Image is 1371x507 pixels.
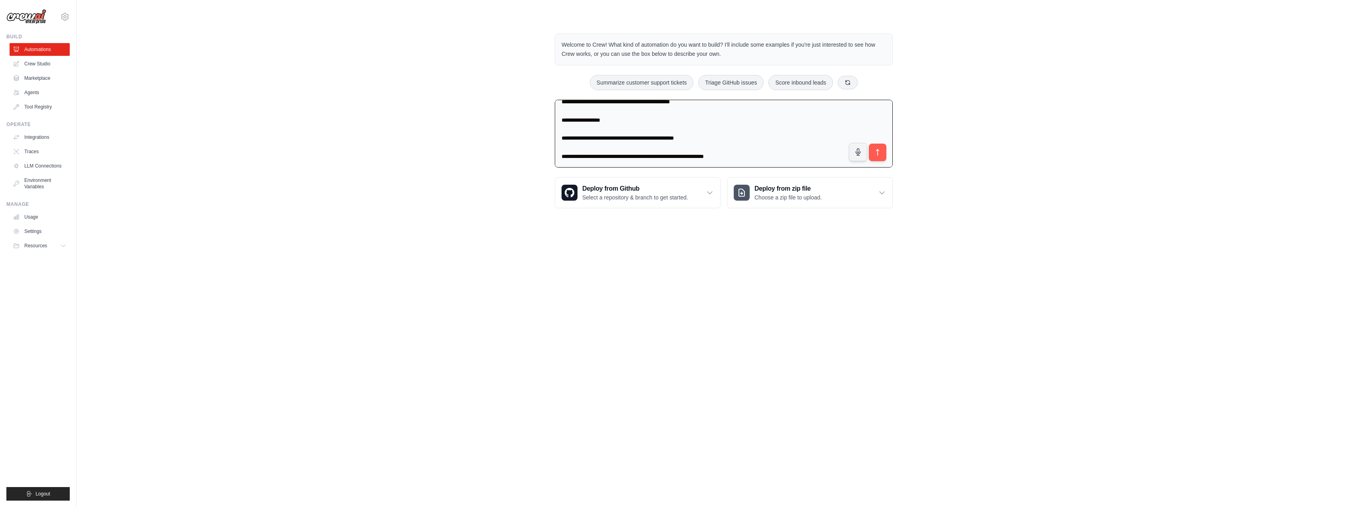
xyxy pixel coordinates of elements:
[562,40,886,59] p: Welcome to Crew! What kind of automation do you want to build? I'll include some examples if you'...
[768,75,833,90] button: Score inbound leads
[10,225,70,238] a: Settings
[10,174,70,193] a: Environment Variables
[10,239,70,252] button: Resources
[582,184,688,193] h3: Deploy from Github
[698,75,764,90] button: Triage GitHub issues
[1331,469,1371,507] iframe: Chat Widget
[10,131,70,144] a: Integrations
[6,9,46,24] img: Logo
[10,145,70,158] a: Traces
[10,57,70,70] a: Crew Studio
[35,491,50,497] span: Logout
[6,487,70,501] button: Logout
[754,184,822,193] h3: Deploy from zip file
[10,101,70,113] a: Tool Registry
[10,43,70,56] a: Automations
[10,72,70,85] a: Marketplace
[6,34,70,40] div: Build
[582,193,688,201] p: Select a repository & branch to get started.
[590,75,693,90] button: Summarize customer support tickets
[754,193,822,201] p: Choose a zip file to upload.
[10,211,70,223] a: Usage
[24,243,47,249] span: Resources
[10,160,70,172] a: LLM Connections
[10,86,70,99] a: Agents
[6,121,70,128] div: Operate
[6,201,70,207] div: Manage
